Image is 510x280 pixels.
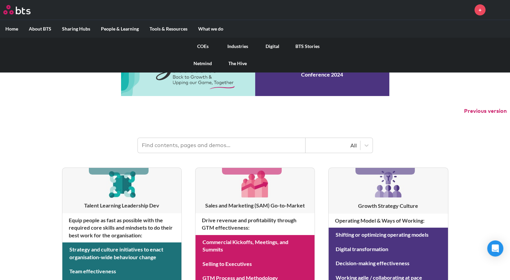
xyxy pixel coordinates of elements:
h4: Drive revenue and profitability through GTM effectiveness : [195,213,315,235]
h4: Equip people as fast as possible with the required core skills and mindsets to do their best work... [62,213,181,242]
input: Find contents, pages and demos... [138,138,305,153]
img: BTS Logo [3,5,31,14]
img: Kelsey Raymond [491,2,507,18]
label: Tools & Resources [144,20,193,38]
label: Sharing Hubs [57,20,96,38]
label: About BTS [23,20,57,38]
a: + [474,4,486,15]
a: Go home [3,5,43,14]
label: People & Learning [96,20,144,38]
a: Profile [491,2,507,18]
h3: Sales and Marketing (SAM) Go-to-Market [195,202,315,209]
h4: Operating Model & Ways of Working : [329,214,448,228]
img: [object Object] [372,168,404,200]
img: [object Object] [239,168,271,200]
label: What we do [193,20,229,38]
h3: Talent Learning Leadership Dev [62,202,181,209]
img: [object Object] [106,168,138,200]
button: Previous version [464,107,507,115]
div: All [309,142,357,149]
h3: Growth Strategy Culture [329,202,448,209]
div: Open Intercom Messenger [487,240,503,256]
